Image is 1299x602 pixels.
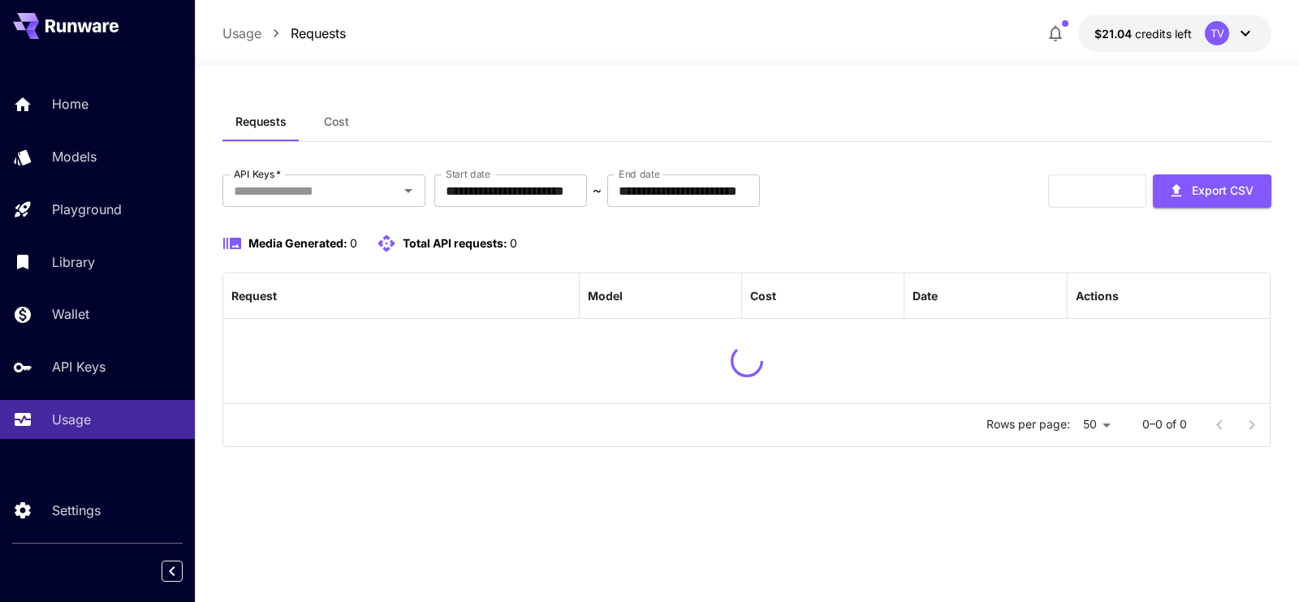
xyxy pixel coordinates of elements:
button: Export CSV [1153,174,1271,208]
div: 50 [1077,413,1116,436]
span: Total API requests: [403,236,507,250]
div: Cost [750,289,776,303]
span: Cost [324,114,349,129]
span: Media Generated: [248,236,347,250]
p: 0–0 of 0 [1142,416,1187,432]
span: 0 [350,236,357,250]
label: API Keys [234,167,281,181]
span: Requests [235,114,287,129]
button: Collapse sidebar [162,561,183,582]
label: Start date [446,167,490,181]
p: Playground [52,200,122,219]
div: TV [1205,21,1229,45]
p: Usage [52,410,91,429]
label: End date [619,167,659,181]
div: Request [231,289,277,303]
div: Collapse sidebar [174,557,195,586]
button: Open [397,179,420,202]
div: Model [588,289,623,303]
span: $21.04 [1094,27,1135,41]
a: Usage [222,24,261,43]
a: Requests [291,24,346,43]
div: Date [913,289,938,303]
p: ~ [593,181,602,200]
nav: breadcrumb [222,24,346,43]
div: $21.04473 [1094,25,1192,42]
p: Settings [52,501,101,520]
button: $21.04473TV [1078,15,1271,52]
p: Models [52,147,97,166]
p: API Keys [52,357,106,376]
div: Actions [1076,289,1119,303]
p: Library [52,252,95,272]
p: Home [52,94,88,114]
span: credits left [1135,27,1192,41]
p: Rows per page: [986,416,1070,432]
span: 0 [510,236,517,250]
p: Wallet [52,304,89,324]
